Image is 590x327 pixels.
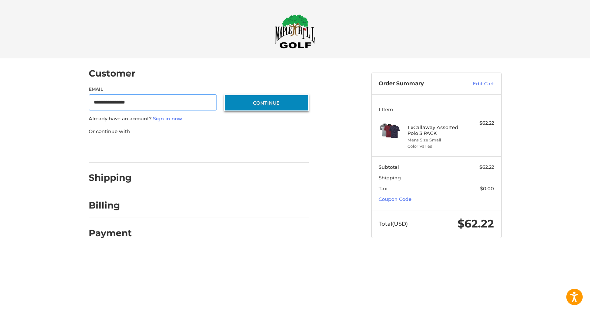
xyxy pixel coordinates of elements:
[379,196,411,202] a: Coupon Code
[89,115,309,122] p: Already have an account?
[89,86,217,93] label: Email
[379,186,387,191] span: Tax
[89,172,132,183] h2: Shipping
[224,94,309,111] button: Continue
[379,220,408,227] span: Total (USD)
[379,164,399,170] span: Subtotal
[210,142,265,155] iframe: PayPal-venmo
[89,128,309,135] p: Or continue with
[89,68,135,79] h2: Customer
[148,142,203,155] iframe: PayPal-paylater
[89,200,131,211] h2: Billing
[480,186,494,191] span: $0.00
[379,80,457,87] h3: Order Summary
[379,106,494,112] h3: 1 Item
[407,124,463,136] h4: 1 x Callaway Assorted Polo 3 PACK
[153,116,182,121] a: Sign in now
[457,80,494,87] a: Edit Cart
[86,142,141,155] iframe: PayPal-paypal
[407,137,463,143] li: Mens Size Small
[490,175,494,180] span: --
[457,217,494,230] span: $62.22
[275,14,315,48] img: Maple Hill Golf
[89,227,132,239] h2: Payment
[530,307,590,327] iframe: Google Customer Reviews
[379,175,401,180] span: Shipping
[465,120,494,127] div: $62.22
[407,143,463,149] li: Color Varies
[479,164,494,170] span: $62.22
